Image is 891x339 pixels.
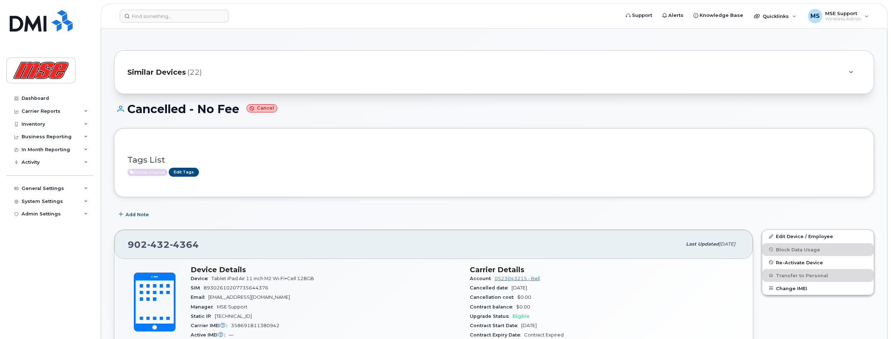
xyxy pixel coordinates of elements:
a: Edit Device / Employee [762,230,874,243]
h3: Tags List [127,155,861,164]
span: 358691811380942 [231,323,279,328]
span: 902 [128,239,199,250]
span: $0.00 [517,294,531,300]
span: Cancelled date [470,285,512,291]
span: Contract balance [470,304,516,310]
span: Account [470,276,495,281]
span: Last updated [686,241,719,247]
h3: Device Details [191,265,461,274]
span: 432 [147,239,170,250]
span: — [229,332,233,338]
span: Device [191,276,212,281]
span: (22) [187,67,202,78]
span: SIM [191,285,204,291]
span: Contract Expiry Date [470,332,524,338]
a: Edit Tags [169,168,199,177]
span: Eligible [513,314,529,319]
span: Email [191,294,208,300]
span: Static IP [191,314,215,319]
span: Carrier IMEI [191,323,231,328]
span: Re-Activate Device [776,260,823,265]
h3: Carrier Details [470,265,740,274]
span: [DATE] [512,285,527,291]
button: Change IMEI [762,282,874,295]
span: [DATE] [521,323,537,328]
span: Add Note [126,211,149,218]
span: MSE Support [217,304,247,310]
span: [DATE] [719,241,735,247]
span: $0.00 [516,304,530,310]
span: Similar Devices [127,67,186,78]
button: Re-Activate Device [762,256,874,269]
h1: Cancelled - No Fee [114,103,874,115]
span: Contract Expired [524,332,564,338]
span: Upgrade Status [470,314,513,319]
a: 0523043215 - Bell [495,276,540,281]
span: [TECHNICAL_ID] [215,314,252,319]
span: Manager [191,304,217,310]
button: Add Note [114,208,155,221]
button: Block Data Usage [762,243,874,256]
span: 89302610207735644376 [204,285,268,291]
span: [EMAIL_ADDRESS][DOMAIN_NAME] [208,294,290,300]
span: 4364 [170,239,199,250]
span: Active IMEI [191,332,229,338]
span: Tablet iPad Air 11 inch M2 Wi-Fi+Cell 128GB [212,276,314,281]
span: Contract Start Date [470,323,521,328]
button: Transfer to Personal [762,269,874,282]
small: Cancel [246,104,277,112]
span: Active [127,169,168,176]
span: Cancellation cost [470,294,517,300]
